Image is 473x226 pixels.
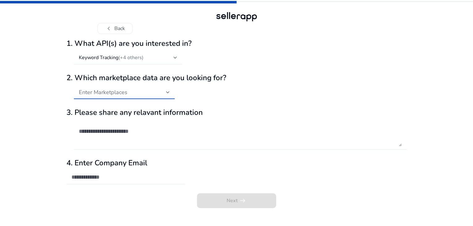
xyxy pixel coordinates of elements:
[66,73,407,82] h2: 2. Which marketplace data are you looking for?
[97,23,133,34] button: chevron_leftBack
[105,25,113,32] span: chevron_left
[79,89,127,96] span: Enter Marketplaces
[66,108,407,117] h2: 3. Please share any relavant information
[66,39,407,48] h2: 1. What API(s) are you interested in?
[79,54,143,61] h4: Keyword Tracking
[118,54,143,61] span: (+4 others)
[66,159,407,167] h2: 4. Enter Company Email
